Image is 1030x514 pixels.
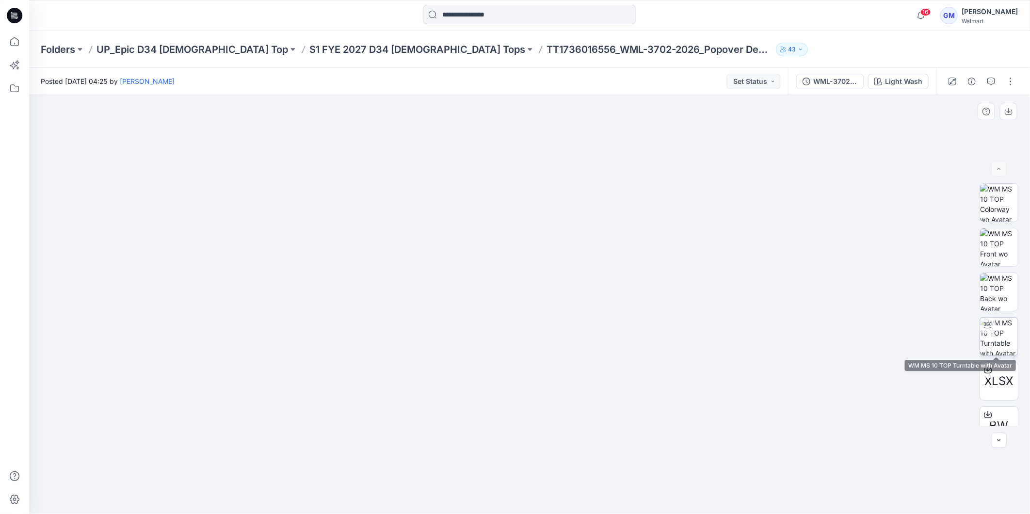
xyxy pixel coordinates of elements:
img: WM MS 10 TOP Back wo Avatar [980,273,1018,311]
button: Light Wash [868,74,929,89]
span: BW [990,417,1009,434]
div: Light Wash [885,76,922,87]
div: WML-3702-2026_Rev03_Popover Denim Blouse_Full Colorway [813,76,858,87]
div: [PERSON_NAME] [962,6,1018,17]
a: Folders [41,43,75,56]
p: TT1736016556_WML-3702-2026_Popover Denim Blouse_Opt1 [547,43,772,56]
img: eyJhbGciOiJIUzI1NiIsImtpZCI6IjAiLCJzbHQiOiJzZXMiLCJ0eXAiOiJKV1QifQ.eyJkYXRhIjp7InR5cGUiOiJzdG9yYW... [287,159,772,514]
span: 16 [920,8,931,16]
button: WML-3702-2026_Rev03_Popover Denim Blouse_Full Colorway [796,74,864,89]
span: Posted [DATE] 04:25 by [41,76,175,86]
div: GM [940,7,958,24]
img: WM MS 10 TOP Colorway wo Avatar [980,184,1018,222]
a: S1 FYE 2027 D34 [DEMOGRAPHIC_DATA] Tops [309,43,525,56]
img: WM MS 10 TOP Turntable with Avatar [980,318,1018,355]
button: 43 [776,43,808,56]
p: 43 [788,44,796,55]
button: Details [964,74,980,89]
a: [PERSON_NAME] [120,77,175,85]
span: XLSX [985,372,1014,390]
img: WM MS 10 TOP Front wo Avatar [980,228,1018,266]
a: UP_Epic D34 [DEMOGRAPHIC_DATA] Top [97,43,288,56]
div: Walmart [962,17,1018,25]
